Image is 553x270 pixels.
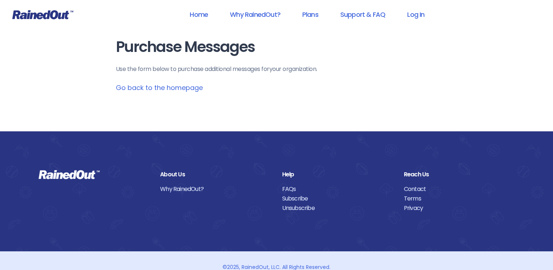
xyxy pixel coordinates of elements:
a: Subscribe [282,194,393,203]
a: Go back to the homepage [116,83,203,92]
a: Why RainedOut? [220,6,290,23]
a: Unsubscribe [282,203,393,213]
a: FAQs [282,184,393,194]
p: Use the form below to purchase additional messages for your organization . [116,65,438,74]
a: Contact [404,184,515,194]
a: Home [180,6,217,23]
a: Why RainedOut? [160,184,271,194]
div: About Us [160,170,271,179]
div: Help [282,170,393,179]
a: Support & FAQ [331,6,395,23]
h1: Purchase Messages [116,39,438,55]
a: Plans [293,6,328,23]
a: Log In [398,6,434,23]
a: Terms [404,194,515,203]
a: Privacy [404,203,515,213]
div: Reach Us [404,170,515,179]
